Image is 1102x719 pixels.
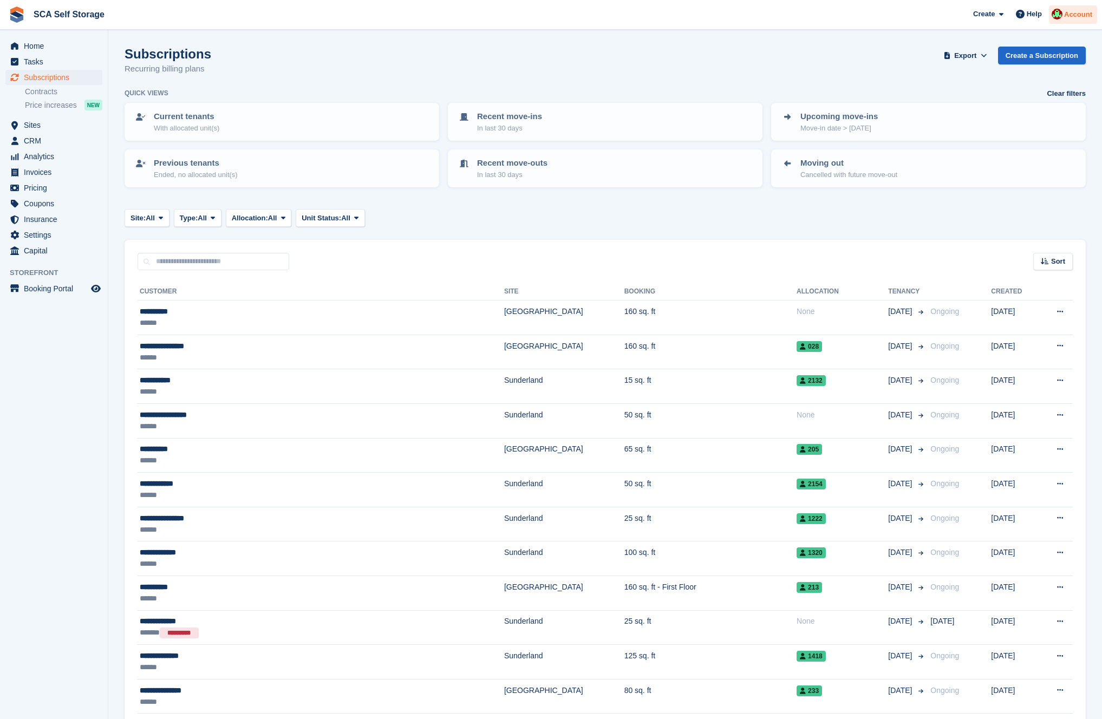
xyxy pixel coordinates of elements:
span: Price increases [25,100,77,110]
a: Previous tenants Ended, no allocated unit(s) [126,151,438,186]
a: menu [5,243,102,258]
span: 213 [797,582,822,593]
a: menu [5,149,102,164]
span: 205 [797,444,822,455]
td: Sunderland [504,645,624,679]
td: 50 sq. ft [624,473,797,507]
span: Account [1064,9,1092,20]
th: Allocation [797,283,888,300]
p: Recent move-ins [477,110,542,123]
td: [DATE] [991,645,1038,679]
span: All [268,213,277,224]
td: 100 sq. ft [624,541,797,576]
a: menu [5,212,102,227]
span: [DATE] [888,513,914,524]
td: Sunderland [504,507,624,541]
span: Home [24,38,89,54]
span: Tasks [24,54,89,69]
td: 80 sq. ft [624,679,797,714]
a: Recent move-outs In last 30 days [449,151,761,186]
span: [DATE] [888,685,914,696]
span: [DATE] [888,306,914,317]
div: None [797,409,888,421]
span: Ongoing [930,686,959,695]
button: Unit Status: All [296,209,364,227]
span: Site: [131,213,146,224]
span: Sites [24,117,89,133]
td: 160 sq. ft [624,300,797,335]
a: Recent move-ins In last 30 days [449,104,761,140]
td: [DATE] [991,335,1038,369]
span: 233 [797,685,822,696]
span: Subscriptions [24,70,89,85]
a: menu [5,133,102,148]
span: [DATE] [888,443,914,455]
span: Ongoing [930,307,959,316]
span: Export [954,50,976,61]
td: [GEOGRAPHIC_DATA] [504,679,624,714]
td: Sunderland [504,473,624,507]
div: None [797,306,888,317]
a: Current tenants With allocated unit(s) [126,104,438,140]
td: 125 sq. ft [624,645,797,679]
td: [DATE] [991,610,1038,645]
th: Created [991,283,1038,300]
div: NEW [84,100,102,110]
p: Moving out [800,157,897,169]
td: [DATE] [991,576,1038,610]
a: Moving out Cancelled with future move-out [772,151,1085,186]
h6: Quick views [125,88,168,98]
span: 028 [797,341,822,352]
p: With allocated unit(s) [154,123,219,134]
p: In last 30 days [477,169,547,180]
span: 1418 [797,651,826,662]
td: 25 sq. ft [624,507,797,541]
a: menu [5,70,102,85]
a: menu [5,38,102,54]
span: Help [1027,9,1042,19]
img: stora-icon-8386f47178a22dfd0bd8f6a31ec36ba5ce8667c1dd55bd0f319d3a0aa187defe.svg [9,6,25,23]
th: Site [504,283,624,300]
a: Upcoming move-ins Move-in date > [DATE] [772,104,1085,140]
span: [DATE] [888,375,914,386]
p: Upcoming move-ins [800,110,878,123]
div: None [797,616,888,627]
span: [DATE] [930,617,954,625]
td: 15 sq. ft [624,369,797,404]
td: Sunderland [504,403,624,438]
span: Invoices [24,165,89,180]
a: Create a Subscription [998,47,1086,64]
span: [DATE] [888,409,914,421]
span: Allocation: [232,213,268,224]
a: menu [5,281,102,296]
td: [DATE] [991,541,1038,576]
a: menu [5,54,102,69]
span: [DATE] [888,478,914,489]
span: Capital [24,243,89,258]
span: Insurance [24,212,89,227]
span: Ongoing [930,445,959,453]
span: Settings [24,227,89,243]
a: menu [5,196,102,211]
td: Sunderland [504,369,624,404]
td: [GEOGRAPHIC_DATA] [504,300,624,335]
span: All [198,213,207,224]
a: Price increases NEW [25,99,102,111]
button: Allocation: All [226,209,292,227]
a: Clear filters [1047,88,1086,99]
td: [GEOGRAPHIC_DATA] [504,438,624,473]
span: [DATE] [888,341,914,352]
span: Create [973,9,995,19]
td: 160 sq. ft [624,335,797,369]
span: Booking Portal [24,281,89,296]
span: [DATE] [888,650,914,662]
a: Contracts [25,87,102,97]
p: Move-in date > [DATE] [800,123,878,134]
td: [DATE] [991,507,1038,541]
th: Booking [624,283,797,300]
td: Sunderland [504,610,624,645]
td: 25 sq. ft [624,610,797,645]
a: SCA Self Storage [29,5,109,23]
td: Sunderland [504,541,624,576]
span: Storefront [10,267,108,278]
